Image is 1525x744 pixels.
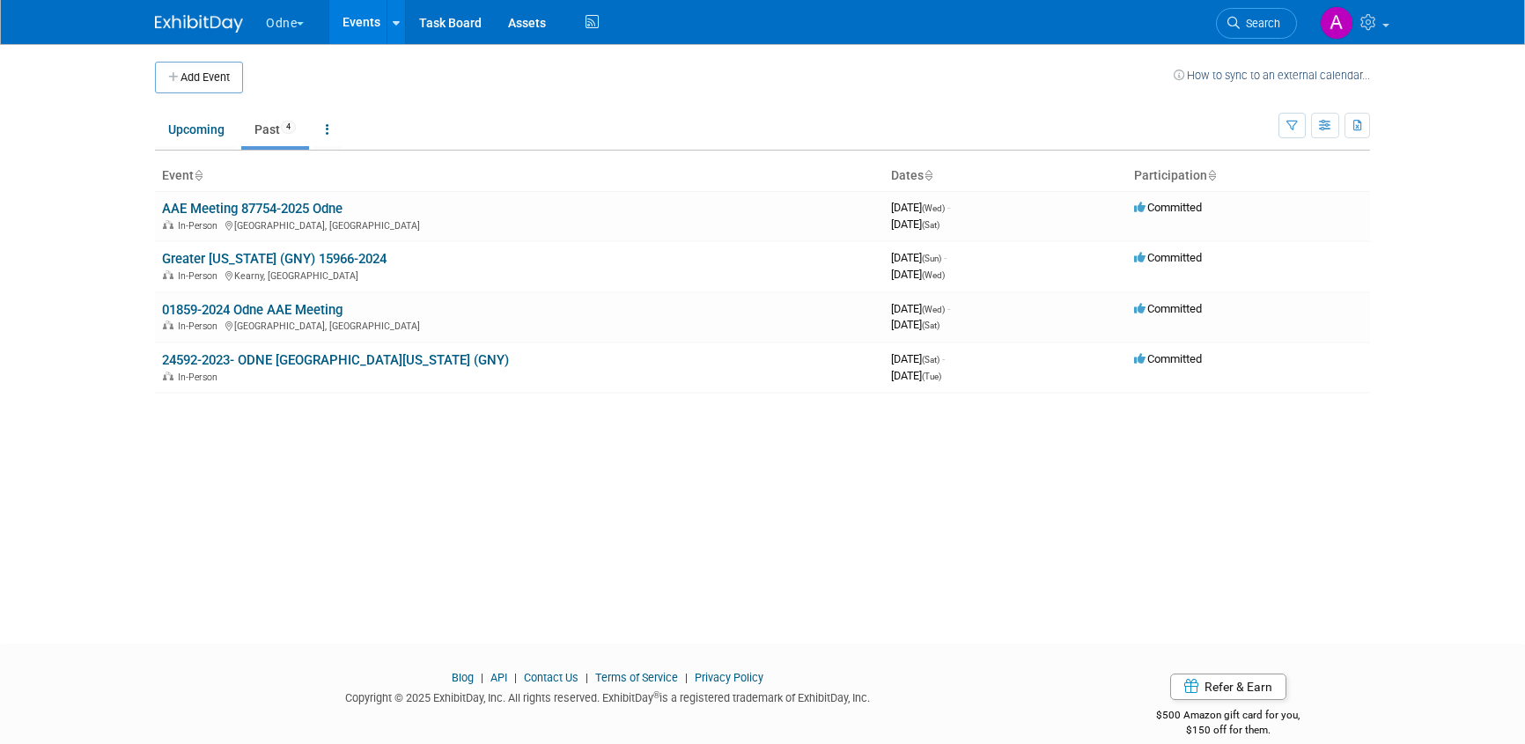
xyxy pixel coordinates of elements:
div: $150 off for them. [1087,723,1371,738]
span: [DATE] [891,369,941,382]
a: 01859-2024 Odne AAE Meeting [162,302,343,318]
a: Sort by Start Date [924,168,932,182]
span: Search [1240,17,1280,30]
span: [DATE] [891,352,945,365]
span: - [947,302,950,315]
span: - [944,251,947,264]
img: In-Person Event [163,270,173,279]
span: Committed [1134,352,1202,365]
img: In-Person Event [163,320,173,329]
span: In-Person [178,270,223,282]
a: Privacy Policy [695,671,763,684]
div: Kearny, [GEOGRAPHIC_DATA] [162,268,877,282]
a: Past4 [241,113,309,146]
div: [GEOGRAPHIC_DATA], [GEOGRAPHIC_DATA] [162,217,877,232]
a: Sort by Participation Type [1207,168,1216,182]
span: | [581,671,593,684]
th: Participation [1127,161,1370,191]
a: How to sync to an external calendar... [1174,69,1370,82]
img: In-Person Event [163,220,173,229]
a: Terms of Service [595,671,678,684]
span: (Sun) [922,254,941,263]
span: In-Person [178,372,223,383]
span: | [510,671,521,684]
span: (Wed) [922,305,945,314]
span: (Wed) [922,270,945,280]
span: 4 [281,121,296,134]
span: In-Person [178,320,223,332]
span: Committed [1134,251,1202,264]
span: - [947,201,950,214]
span: (Sat) [922,220,939,230]
span: [DATE] [891,217,939,231]
span: [DATE] [891,318,939,331]
img: ExhibitDay [155,15,243,33]
span: (Sat) [922,320,939,330]
span: Committed [1134,201,1202,214]
span: [DATE] [891,302,950,315]
a: Greater [US_STATE] (GNY) 15966-2024 [162,251,387,267]
button: Add Event [155,62,243,93]
a: API [490,671,507,684]
a: AAE Meeting 87754-2025 Odne [162,201,343,217]
div: $500 Amazon gift card for you, [1087,696,1371,737]
a: Blog [452,671,474,684]
span: (Sat) [922,355,939,365]
div: [GEOGRAPHIC_DATA], [GEOGRAPHIC_DATA] [162,318,877,332]
th: Event [155,161,884,191]
span: Committed [1134,302,1202,315]
span: | [476,671,488,684]
span: - [942,352,945,365]
sup: ® [653,690,659,700]
span: (Wed) [922,203,945,213]
img: Art Stewart [1320,6,1353,40]
a: Upcoming [155,113,238,146]
span: [DATE] [891,201,950,214]
a: 24592-2023- ODNE [GEOGRAPHIC_DATA][US_STATE] (GNY) [162,352,509,368]
span: In-Person [178,220,223,232]
a: Search [1216,8,1297,39]
a: Refer & Earn [1170,674,1286,700]
th: Dates [884,161,1127,191]
span: | [681,671,692,684]
span: [DATE] [891,251,947,264]
a: Sort by Event Name [194,168,203,182]
span: [DATE] [891,268,945,281]
a: Contact Us [524,671,578,684]
img: In-Person Event [163,372,173,380]
span: (Tue) [922,372,941,381]
div: Copyright © 2025 ExhibitDay, Inc. All rights reserved. ExhibitDay is a registered trademark of Ex... [155,686,1060,706]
